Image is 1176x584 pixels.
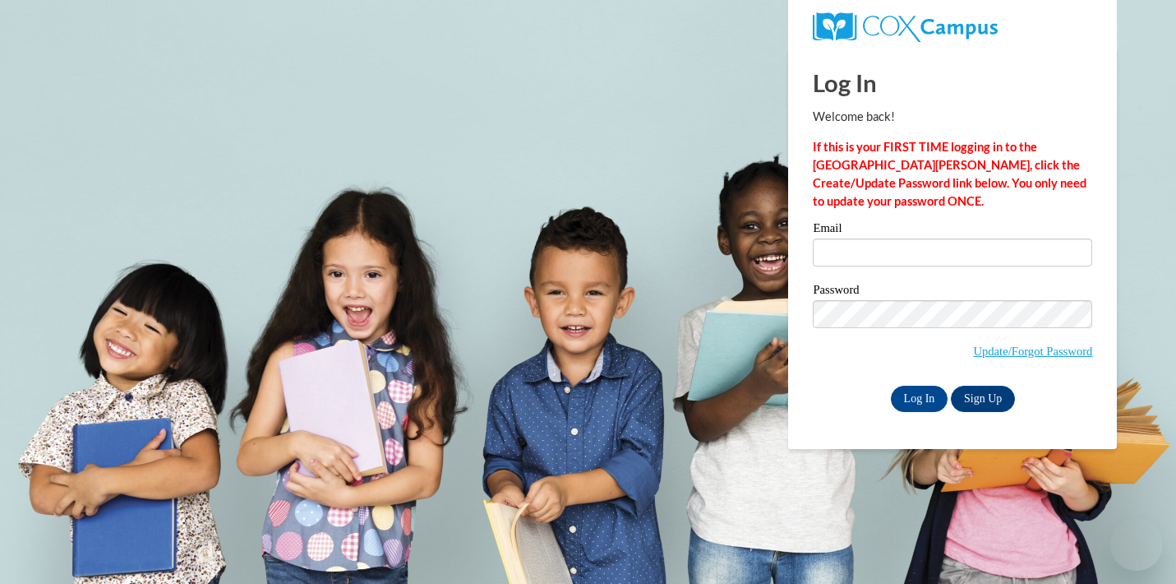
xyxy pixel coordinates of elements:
input: Log In [891,386,948,412]
label: Password [813,284,1092,300]
label: Email [813,222,1092,239]
a: Sign Up [951,386,1015,412]
img: COX Campus [813,12,997,42]
a: COX Campus [813,12,1092,42]
a: Update/Forgot Password [973,345,1092,358]
iframe: Button to launch messaging window [1110,518,1163,571]
strong: If this is your FIRST TIME logging in to the [GEOGRAPHIC_DATA][PERSON_NAME], click the Create/Upd... [813,140,1086,208]
p: Welcome back! [813,108,1092,126]
h1: Log In [813,66,1092,100]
